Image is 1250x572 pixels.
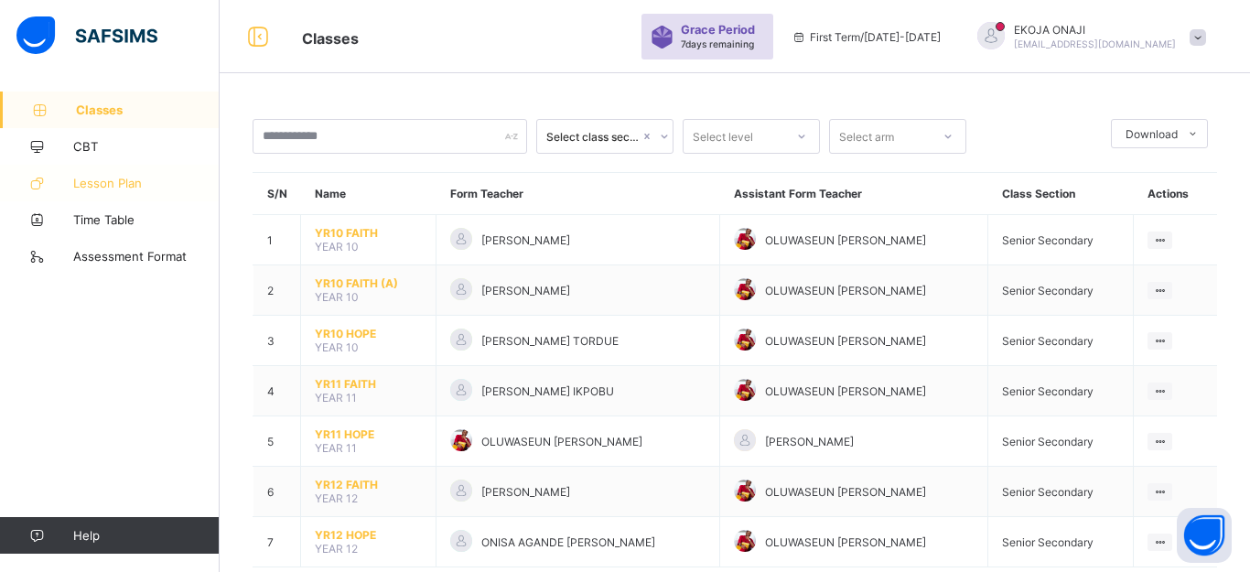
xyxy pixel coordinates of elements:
span: [PERSON_NAME] [481,233,570,247]
span: Help [73,528,219,543]
div: Select level [693,119,753,154]
button: Open asap [1177,508,1232,563]
span: Lesson Plan [73,176,220,190]
span: YEAR 12 [315,542,358,556]
span: YR12 FAITH [315,478,422,491]
span: YEAR 10 [315,340,359,354]
span: YR10 FAITH [315,226,422,240]
span: Assessment Format [73,249,220,264]
span: Senior Secondary [1002,334,1094,348]
span: Senior Secondary [1002,284,1094,297]
span: Senior Secondary [1002,485,1094,499]
div: Select arm [839,119,894,154]
span: OLUWASEUN [PERSON_NAME] [765,284,926,297]
span: [PERSON_NAME] TORDUE [481,334,619,348]
span: YEAR 10 [315,290,359,304]
span: OLUWASEUN [PERSON_NAME] [765,233,926,247]
span: OLUWASEUN [PERSON_NAME] [481,435,642,448]
span: Senior Secondary [1002,435,1094,448]
span: Download [1126,127,1178,141]
span: YEAR 10 [315,240,359,254]
span: YEAR 11 [315,441,357,455]
span: YEAR 12 [315,491,358,505]
span: OLUWASEUN [PERSON_NAME] [765,485,926,499]
td: 6 [253,467,301,517]
div: EKOJAONAJI [959,22,1215,52]
span: Time Table [73,212,220,227]
span: YR12 HOPE [315,528,422,542]
th: Actions [1134,173,1217,215]
span: YEAR 11 [315,391,357,405]
td: 2 [253,265,301,316]
span: YR11 FAITH [315,377,422,391]
th: Name [301,173,436,215]
span: EKOJA ONAJI [1014,23,1176,37]
span: OLUWASEUN [PERSON_NAME] [765,334,926,348]
td: 1 [253,215,301,265]
th: Class Section [988,173,1134,215]
span: CBT [73,139,220,154]
span: [PERSON_NAME] IKPOBU [481,384,614,398]
span: YR11 HOPE [315,427,422,441]
td: 3 [253,316,301,366]
span: Classes [76,103,220,117]
th: Assistant Form Teacher [720,173,988,215]
span: session/term information [792,30,941,44]
th: S/N [253,173,301,215]
span: YR10 FAITH (A) [315,276,422,290]
span: [EMAIL_ADDRESS][DOMAIN_NAME] [1014,38,1176,49]
span: Classes [302,29,359,48]
img: sticker-purple.71386a28dfed39d6af7621340158ba97.svg [651,26,673,49]
span: Senior Secondary [1002,233,1094,247]
td: 7 [253,517,301,567]
span: [PERSON_NAME] [765,435,854,448]
span: OLUWASEUN [PERSON_NAME] [765,384,926,398]
td: 5 [253,416,301,467]
div: Select class section [546,130,640,144]
span: [PERSON_NAME] [481,284,570,297]
span: Grace Period [681,23,755,37]
span: YR10 HOPE [315,327,422,340]
span: Senior Secondary [1002,384,1094,398]
span: 7 days remaining [681,38,754,49]
th: Form Teacher [436,173,720,215]
span: OLUWASEUN [PERSON_NAME] [765,535,926,549]
td: 4 [253,366,301,416]
span: ONISA AGANDE [PERSON_NAME] [481,535,655,549]
span: Senior Secondary [1002,535,1094,549]
img: safsims [16,16,157,55]
span: [PERSON_NAME] [481,485,570,499]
